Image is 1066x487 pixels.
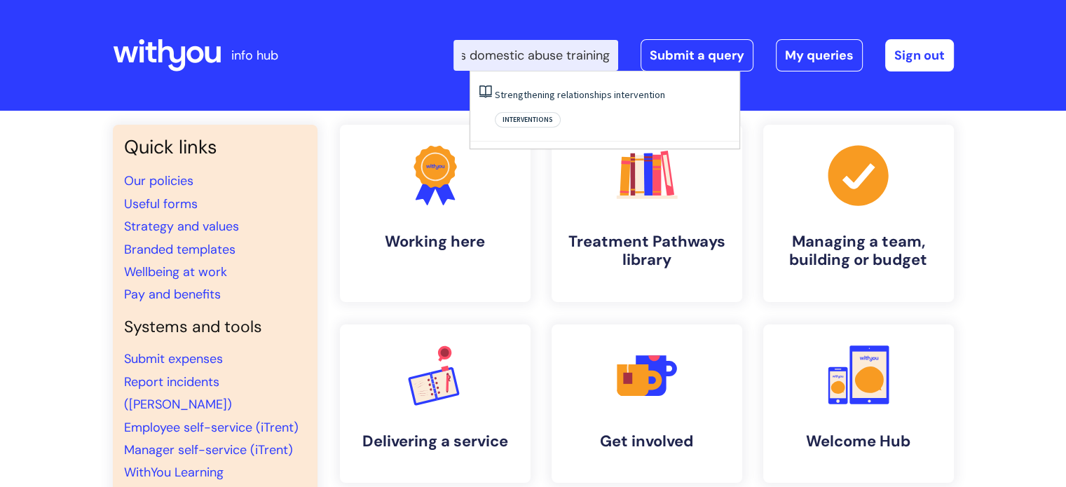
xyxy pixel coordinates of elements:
[124,441,293,458] a: Manager self-service (iTrent)
[124,286,221,303] a: Pay and benefits
[124,196,198,212] a: Useful forms
[124,350,223,367] a: Submit expenses
[885,39,954,71] a: Sign out
[351,233,519,251] h4: Working here
[563,432,731,451] h4: Get involved
[774,233,943,270] h4: Managing a team, building or budget
[124,373,232,413] a: Report incidents ([PERSON_NAME])
[763,125,954,302] a: Managing a team, building or budget
[124,172,193,189] a: Our policies
[552,324,742,483] a: Get involved
[495,112,561,128] span: Interventions
[124,317,306,337] h4: Systems and tools
[351,432,519,451] h4: Delivering a service
[776,39,863,71] a: My queries
[552,125,742,302] a: Treatment Pathways library
[124,419,299,436] a: Employee self-service (iTrent)
[453,40,618,71] input: Search
[124,263,227,280] a: Wellbeing at work
[453,39,954,71] div: | -
[641,39,753,71] a: Submit a query
[340,324,531,483] a: Delivering a service
[563,233,731,270] h4: Treatment Pathways library
[495,88,665,101] a: Strengthening relationships intervention
[124,136,306,158] h3: Quick links
[124,218,239,235] a: Strategy and values
[124,241,235,258] a: Branded templates
[231,44,278,67] p: info hub
[774,432,943,451] h4: Welcome Hub
[124,464,224,481] a: WithYou Learning
[340,125,531,302] a: Working here
[763,324,954,483] a: Welcome Hub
